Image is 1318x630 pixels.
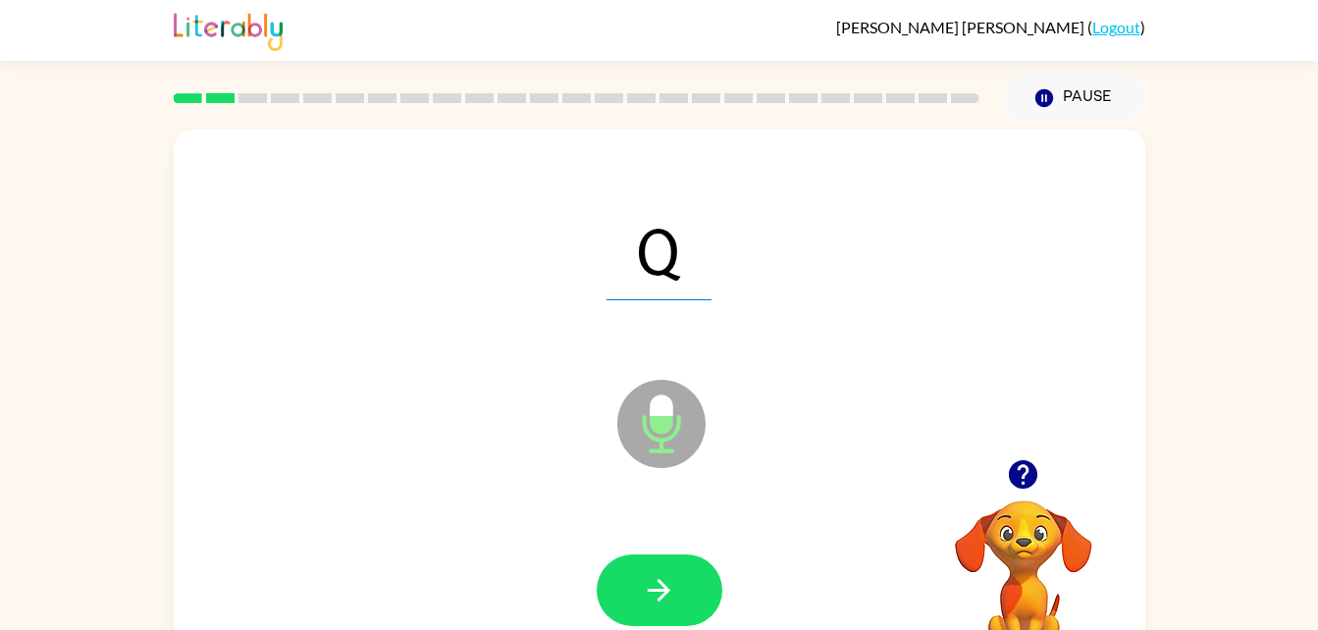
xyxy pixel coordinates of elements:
[174,8,283,51] img: Literably
[836,18,1087,36] span: [PERSON_NAME] [PERSON_NAME]
[1003,76,1145,121] button: Pause
[606,198,712,300] span: Q
[836,18,1145,36] div: ( )
[1092,18,1140,36] a: Logout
